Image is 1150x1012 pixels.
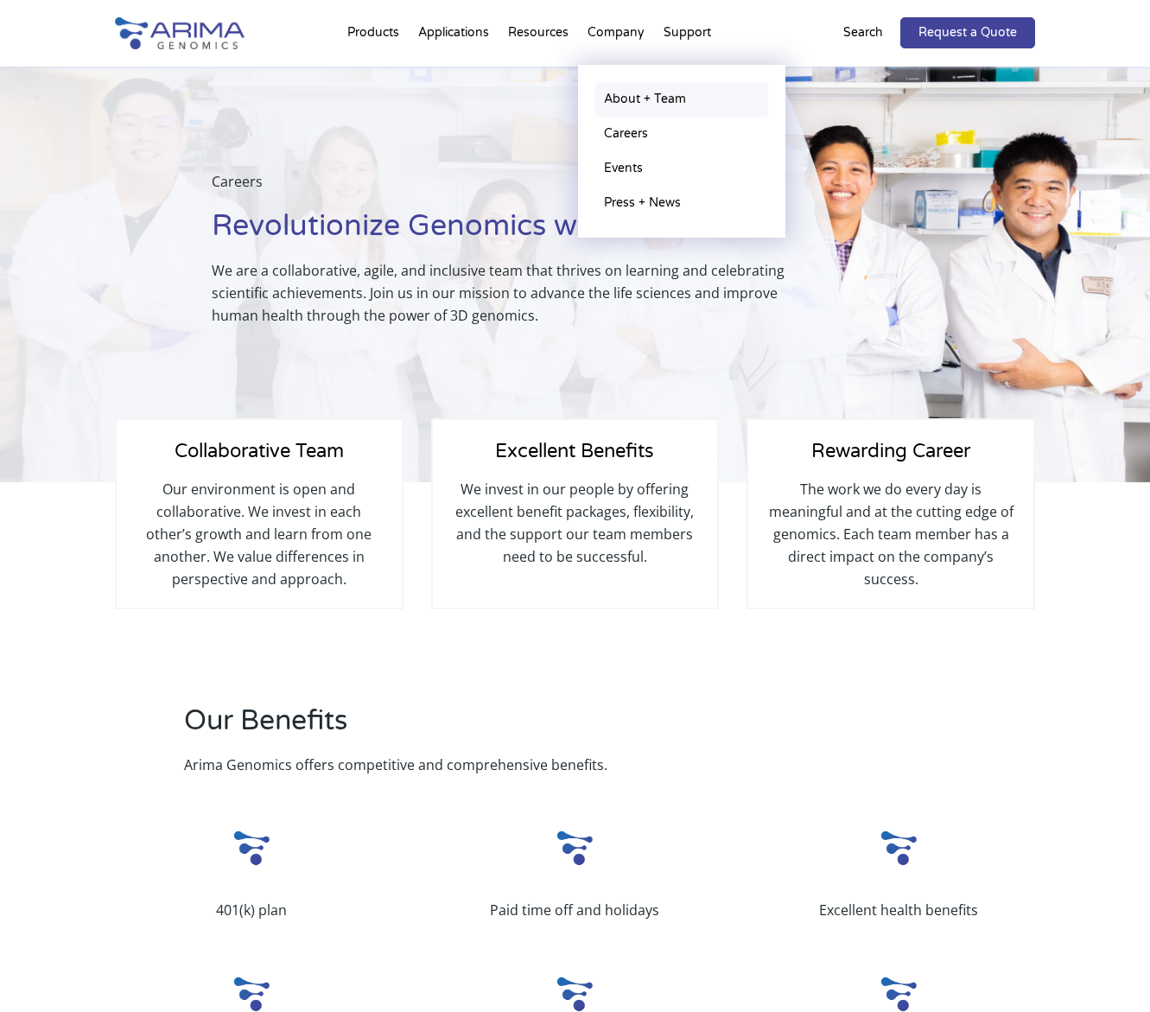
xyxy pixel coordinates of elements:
p: The work we do every day is meaningful and at the cutting edge of genomics. Each team member has ... [766,478,1016,590]
img: Arima_Small_Logo [549,822,600,874]
p: Paid time off and holidays [439,899,712,921]
a: Events [595,151,768,186]
p: Careers [212,170,804,207]
a: Press + News [595,186,768,220]
p: We are a collaborative, agile, and inclusive team that thrives on learning and celebrating scient... [212,259,804,327]
h1: Revolutionize Genomics with Us [212,207,804,259]
span: Excellent Benefits [495,440,654,462]
img: Arima_Small_Logo [226,822,277,874]
p: Search [843,22,883,44]
a: About + Team [595,82,768,117]
p: 401(k) plan [115,899,388,921]
a: Request a Quote [900,17,1035,48]
img: Arima-Genomics-logo [115,17,245,49]
span: Collaborative Team [175,440,344,462]
p: Excellent health benefits [762,899,1035,921]
h2: Our Benefits [184,702,792,754]
p: Our environment is open and collaborative. We invest in each other’s growth and learn from one an... [134,478,384,590]
p: We invest in our people by offering excellent benefit packages, flexibility, and the support our ... [450,478,701,568]
img: Arima_Small_Logo [873,822,924,874]
a: Careers [595,117,768,151]
span: Rewarding Career [811,440,970,462]
p: Arima Genomics offers competitive and comprehensive benefits. [184,754,792,776]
